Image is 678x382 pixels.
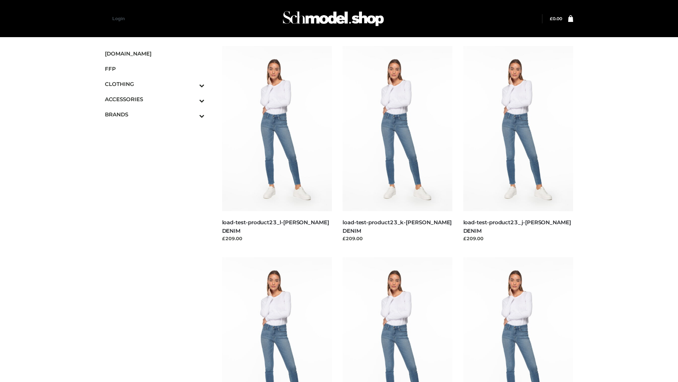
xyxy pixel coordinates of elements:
a: load-test-product23_l-[PERSON_NAME] DENIM [222,219,329,234]
div: £209.00 [343,235,453,242]
a: [DOMAIN_NAME] [105,46,204,61]
a: FFP [105,61,204,76]
span: CLOTHING [105,80,204,88]
a: load-test-product23_j-[PERSON_NAME] DENIM [463,219,571,234]
button: Toggle Submenu [180,107,204,122]
span: ACCESSORIES [105,95,204,103]
button: Toggle Submenu [180,76,204,92]
bdi: 0.00 [550,16,562,21]
div: £209.00 [463,235,573,242]
a: BRANDSToggle Submenu [105,107,204,122]
span: BRANDS [105,110,204,118]
a: ACCESSORIESToggle Submenu [105,92,204,107]
button: Toggle Submenu [180,92,204,107]
a: load-test-product23_k-[PERSON_NAME] DENIM [343,219,452,234]
div: £209.00 [222,235,332,242]
span: [DOMAIN_NAME] [105,50,204,58]
a: Login [112,16,125,21]
img: Schmodel Admin 964 [280,5,386,33]
span: £ [550,16,553,21]
span: FFP [105,65,204,73]
a: £0.00 [550,16,562,21]
a: CLOTHINGToggle Submenu [105,76,204,92]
